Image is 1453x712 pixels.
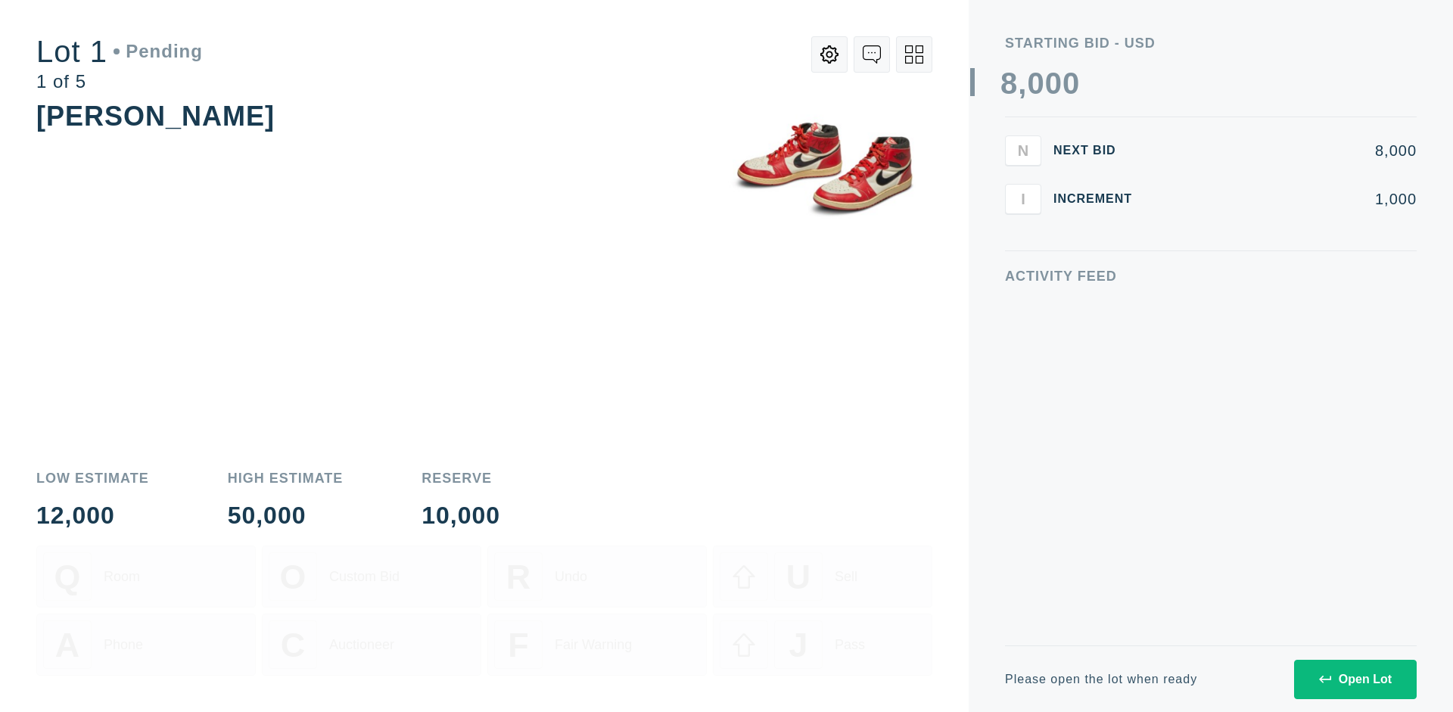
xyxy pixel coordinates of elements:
span: N [1018,141,1028,159]
div: Increment [1053,193,1144,205]
div: [PERSON_NAME] [36,101,275,132]
div: 1 of 5 [36,73,203,91]
div: 12,000 [36,503,149,527]
button: N [1005,135,1041,166]
div: Reserve [422,471,500,485]
div: Activity Feed [1005,269,1417,283]
div: Starting Bid - USD [1005,36,1417,50]
div: High Estimate [228,471,344,485]
div: Pending [114,42,203,61]
div: 0 [1027,68,1044,98]
button: Open Lot [1294,660,1417,699]
div: Open Lot [1319,673,1392,686]
div: 0 [1045,68,1063,98]
span: I [1021,190,1025,207]
div: 0 [1063,68,1080,98]
div: Lot 1 [36,36,203,67]
div: 10,000 [422,503,500,527]
div: 1,000 [1156,191,1417,207]
div: , [1018,68,1027,371]
div: 50,000 [228,503,344,527]
div: Next Bid [1053,145,1144,157]
div: Low Estimate [36,471,149,485]
div: 8 [1000,68,1018,98]
button: I [1005,184,1041,214]
div: 8,000 [1156,143,1417,158]
div: Please open the lot when ready [1005,673,1197,686]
